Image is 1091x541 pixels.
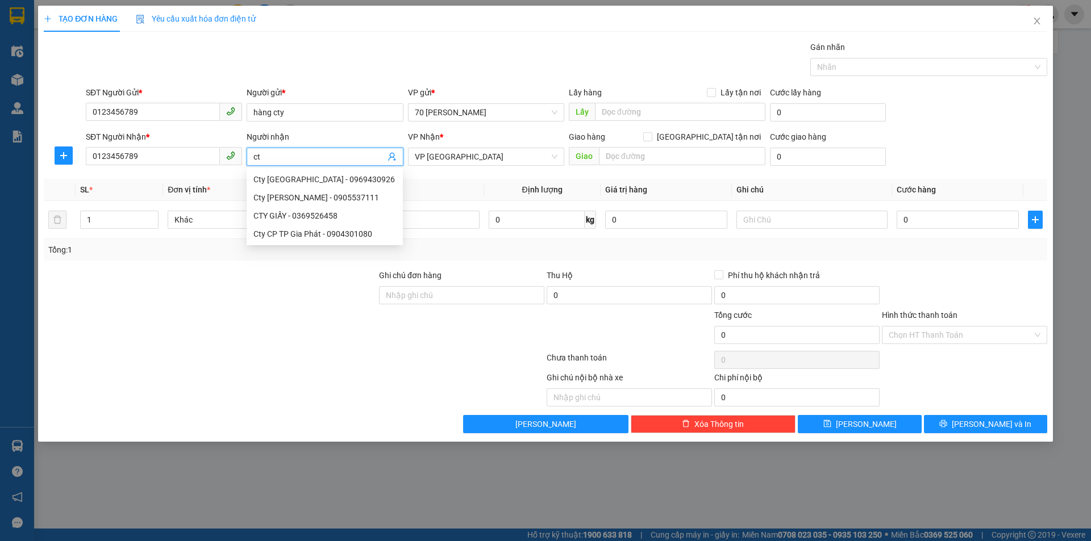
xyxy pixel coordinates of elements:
[694,418,744,430] span: Xóa Thông tin
[515,418,576,430] span: [PERSON_NAME]
[174,211,312,228] span: Khác
[823,420,831,429] span: save
[253,191,396,204] div: Cty [PERSON_NAME] - 0905537111
[388,152,397,161] span: user-add
[168,185,210,194] span: Đơn vị tính
[569,103,595,121] span: Lấy
[522,185,563,194] span: Định lượng
[897,185,936,194] span: Cước hàng
[599,147,765,165] input: Dọc đường
[253,209,396,222] div: CTY GIẤY - 0369526458
[569,88,602,97] span: Lấy hàng
[247,131,403,143] div: Người nhận
[463,415,628,433] button: [PERSON_NAME]
[882,311,957,320] label: Hình thức thanh toán
[732,179,892,201] th: Ghi chú
[1021,6,1053,37] button: Close
[44,14,118,23] span: TẠO ĐƠN HÀNG
[770,88,821,97] label: Cước lấy hàng
[569,132,605,141] span: Giao hàng
[595,103,765,121] input: Dọc đường
[1028,211,1043,229] button: plus
[939,420,947,429] span: printer
[605,185,647,194] span: Giá trị hàng
[80,185,89,194] span: SL
[379,286,544,304] input: Ghi chú đơn hàng
[408,132,440,141] span: VP Nhận
[605,211,727,229] input: 0
[136,15,145,24] img: icon
[86,86,242,99] div: SĐT Người Gửi
[652,131,765,143] span: [GEOGRAPHIC_DATA] tận nơi
[55,146,73,165] button: plus
[810,43,845,52] label: Gán nhãn
[247,86,403,99] div: Người gửi
[545,351,713,371] div: Chưa thanh toán
[247,188,403,207] div: Cty Kim Long - 0905537111
[415,148,557,165] span: VP Đà Nẵng
[770,132,826,141] label: Cước giao hàng
[547,388,712,406] input: Nhập ghi chú
[247,225,403,243] div: Cty CP TP Gia Phát - 0904301080
[716,86,765,99] span: Lấy tận nơi
[682,420,690,429] span: delete
[585,211,596,229] span: kg
[247,207,403,225] div: CTY GIẤY - 0369526458
[723,269,825,282] span: Phí thu hộ khách nhận trả
[48,211,66,229] button: delete
[714,371,880,388] div: Chi phí nội bộ
[408,86,564,99] div: VP gửi
[247,170,403,188] div: Cty Sơn Phú - 0969430926
[1032,16,1042,26] span: close
[379,271,442,280] label: Ghi chú đơn hàng
[226,151,235,160] span: phone
[226,107,235,116] span: phone
[55,151,72,160] span: plus
[952,418,1031,430] span: [PERSON_NAME] và In
[136,14,256,23] span: Yêu cầu xuất hóa đơn điện tử
[924,415,1047,433] button: printer[PERSON_NAME] và In
[253,173,396,186] div: Cty [GEOGRAPHIC_DATA] - 0969430926
[253,228,396,240] div: Cty CP TP Gia Phát - 0904301080
[836,418,897,430] span: [PERSON_NAME]
[86,131,242,143] div: SĐT Người Nhận
[44,15,52,23] span: plus
[415,104,557,121] span: 70 Nguyễn Hữu Huân
[714,311,752,320] span: Tổng cước
[770,148,886,166] input: Cước giao hàng
[569,147,599,165] span: Giao
[798,415,921,433] button: save[PERSON_NAME]
[770,103,886,121] input: Cước lấy hàng
[631,415,796,433] button: deleteXóa Thông tin
[736,211,888,229] input: Ghi Chú
[328,211,479,229] input: VD: Bàn, Ghế
[1028,215,1042,224] span: plus
[547,371,712,388] div: Ghi chú nội bộ nhà xe
[547,271,573,280] span: Thu Hộ
[48,244,421,256] div: Tổng: 1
